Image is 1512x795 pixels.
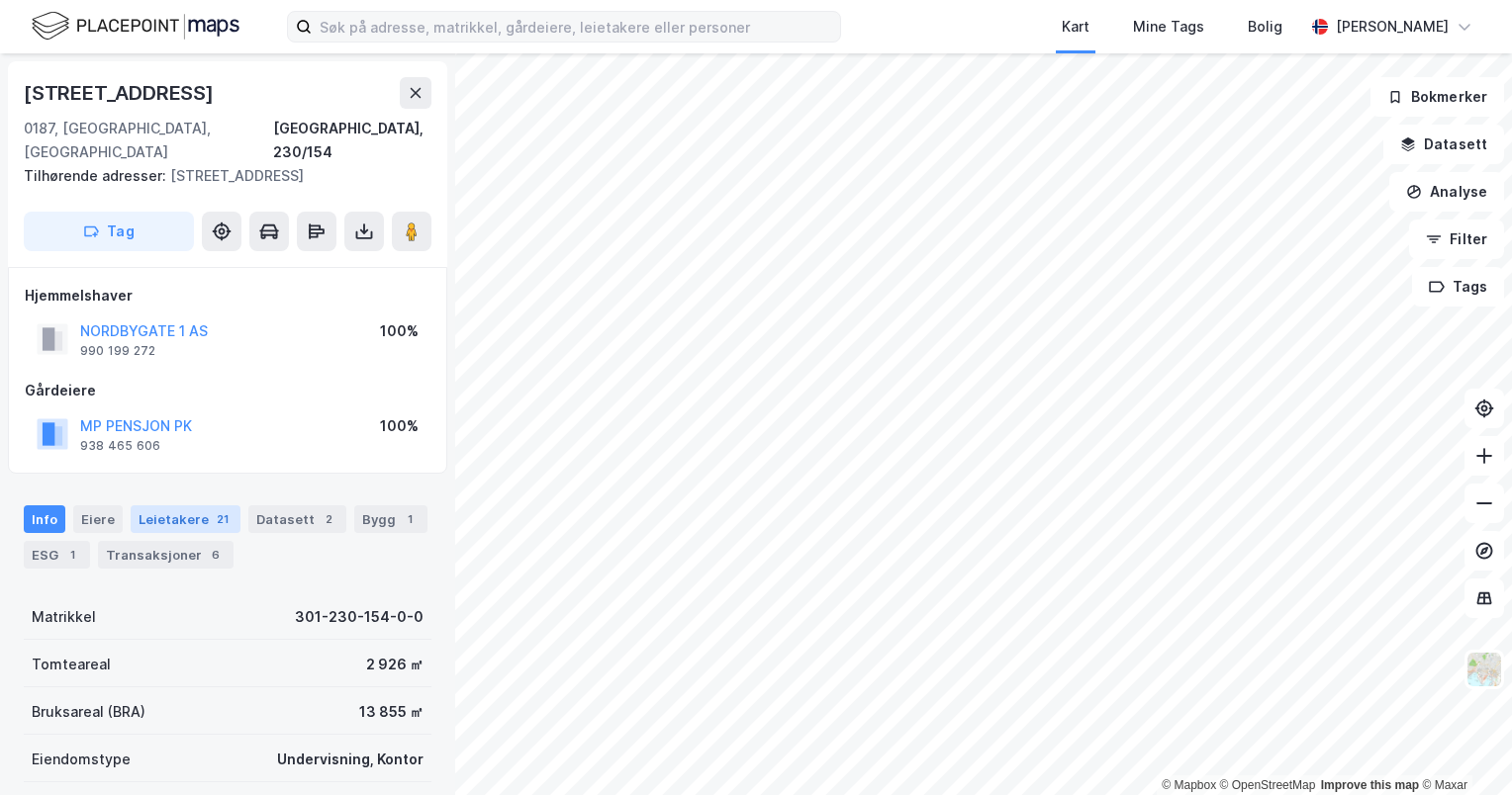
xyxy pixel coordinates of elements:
input: Søk på adresse, matrikkel, gårdeiere, leietakere eller personer [312,12,840,42]
span: Tilhørende adresser: [24,167,170,184]
div: Matrikkel [32,605,96,629]
div: 2 [319,509,338,529]
div: Kontrollprogram for chat [1413,700,1512,795]
button: Tags [1412,267,1504,307]
div: 100% [380,414,419,438]
button: Datasett [1383,125,1504,164]
div: Mine Tags [1133,15,1204,39]
div: 1 [62,545,82,565]
div: Transaksjoner [98,541,234,569]
div: [GEOGRAPHIC_DATA], 230/154 [273,117,431,164]
div: Bruksareal (BRA) [32,700,145,724]
div: 1 [400,509,420,529]
button: Filter [1409,220,1504,259]
div: 0187, [GEOGRAPHIC_DATA], [GEOGRAPHIC_DATA] [24,117,273,164]
div: Bolig [1248,15,1282,39]
div: 990 199 272 [80,343,155,359]
a: OpenStreetMap [1220,778,1316,792]
div: Eiendomstype [32,748,131,771]
a: Mapbox [1162,778,1216,792]
div: 21 [213,509,233,529]
div: Gårdeiere [25,379,430,402]
div: Info [24,505,65,533]
div: Datasett [248,505,346,533]
div: Undervisning, Kontor [277,748,424,771]
div: [PERSON_NAME] [1336,15,1449,39]
div: 6 [206,545,226,565]
div: 2 926 ㎡ [366,653,424,676]
div: 13 855 ㎡ [359,700,424,724]
button: Analyse [1389,172,1504,212]
div: [STREET_ADDRESS] [24,164,416,188]
img: Z [1465,651,1503,688]
div: Tomteareal [32,653,111,676]
div: Kart [1062,15,1089,39]
img: logo.f888ab2527a4732fd821a326f86c7f29.svg [32,9,239,44]
div: [STREET_ADDRESS] [24,77,218,109]
div: 100% [380,319,419,343]
div: Leietakere [131,505,240,533]
div: Hjemmelshaver [25,284,430,308]
button: Bokmerker [1370,77,1504,117]
a: Improve this map [1321,778,1419,792]
div: Bygg [354,505,427,533]
div: 301-230-154-0-0 [295,605,424,629]
div: 938 465 606 [80,438,160,454]
button: Tag [24,212,194,251]
iframe: Chat Widget [1413,700,1512,795]
div: ESG [24,541,90,569]
div: Eiere [73,505,123,533]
